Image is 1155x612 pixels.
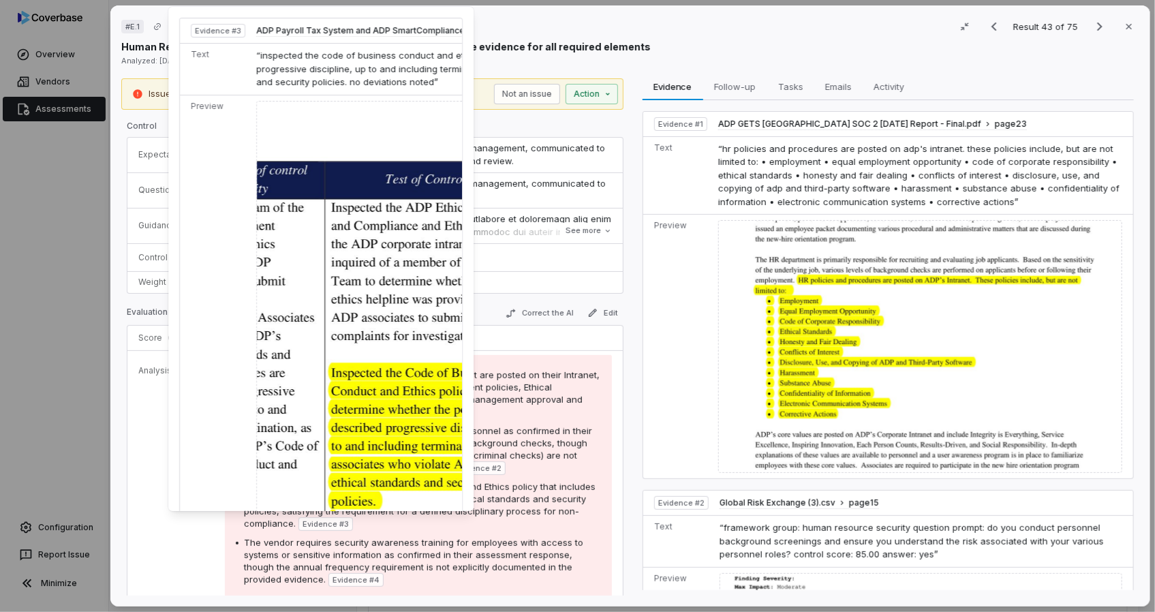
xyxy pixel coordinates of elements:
[493,84,559,104] button: Not an issue
[718,220,1122,473] img: 3f40649e6efb4d7097c18303252a4fe0_original.jpg_w1200.jpg
[709,78,761,95] span: Follow-up
[643,136,712,215] td: Text
[125,21,140,32] span: # E.1
[145,14,170,39] button: Copy link
[718,119,1027,130] button: ADP GETS [GEOGRAPHIC_DATA] SOC 2 [DATE] Report - Final.pdfpage23
[455,463,502,474] span: Evidence # 2
[819,78,857,95] span: Emails
[180,44,251,95] td: Text
[658,498,704,508] span: Evidence # 2
[303,519,349,530] span: Evidence # 3
[648,78,697,95] span: Evidence
[138,220,186,231] p: Guidance
[121,56,185,65] span: Analyzed: [DATE]
[244,481,596,529] span: ADP has a documented Code of Business Conduct and Ethics policy that includes progressive discipl...
[138,277,186,288] p: Weight
[127,121,623,137] p: Control
[121,40,651,54] p: Human Resources policies meet requirements but lack comprehensive evidence for all required elements
[565,84,617,104] button: Action
[720,498,835,508] span: Global Risk Exchange (3).csv
[849,498,879,508] span: page 15
[257,50,708,87] span: “inspected the code of business conduct and ethics policy to determine whether the policies descr...
[581,305,623,321] button: Edit
[244,425,592,473] span: The vendor performs background screenings for personnel as confirmed in their assessment response...
[658,119,703,129] span: Evidence # 1
[1013,19,1080,34] p: Result 43 of 75
[195,25,241,36] span: Evidence # 3
[867,78,909,95] span: Activity
[561,219,615,243] button: See more
[127,307,168,323] p: Evaluation
[149,87,199,101] p: Issue found
[138,365,172,376] p: Analysis
[772,78,808,95] span: Tasks
[208,213,612,492] p: Loremi dol sitametconsec adipisci eli seddoei tempo incididu utlabore et doloremagn aliq enim adm...
[333,575,380,585] span: Evidence # 4
[138,185,186,196] p: Question
[244,537,583,585] span: The vendor requires security awareness training for employees with access to systems or sensitive...
[643,215,712,479] td: Preview
[257,25,713,37] button: ADP Payroll Tax System and ADP SmartCompliance Services System [DATE] SOC 2 Report - Final.pdfpage66
[643,516,713,568] td: Text
[208,178,609,202] span: Are Human Resources policies and procedures approved by management, communicated to constituents ...
[208,142,608,167] span: Human Resources policies and procedures are approved by management, communicated to employees, an...
[718,143,1120,207] span: “hr policies and procedures are posted on adp's intranet. these policies include, but are not lim...
[1085,18,1113,35] button: Next result
[257,25,667,36] span: ADP Payroll Tax System and ADP SmartCompliance Services System [DATE] SOC 2 Report - Final.pdf
[138,252,186,263] p: Control Set
[980,18,1007,35] button: Previous result
[995,119,1027,129] span: page 23
[720,522,1104,560] span: “framework group: human resource security question prompt: do you conduct personnel background sc...
[244,369,600,417] span: ADP has documented HR policies and procedures that are posted on their Intranet, including Code o...
[138,149,186,160] p: Expectation
[138,333,203,343] p: Score
[720,498,879,509] button: Global Risk Exchange (3).csvpage15
[718,119,981,129] span: ADP GETS [GEOGRAPHIC_DATA] SOC 2 [DATE] Report - Final.pdf
[499,305,579,322] button: Correct the AI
